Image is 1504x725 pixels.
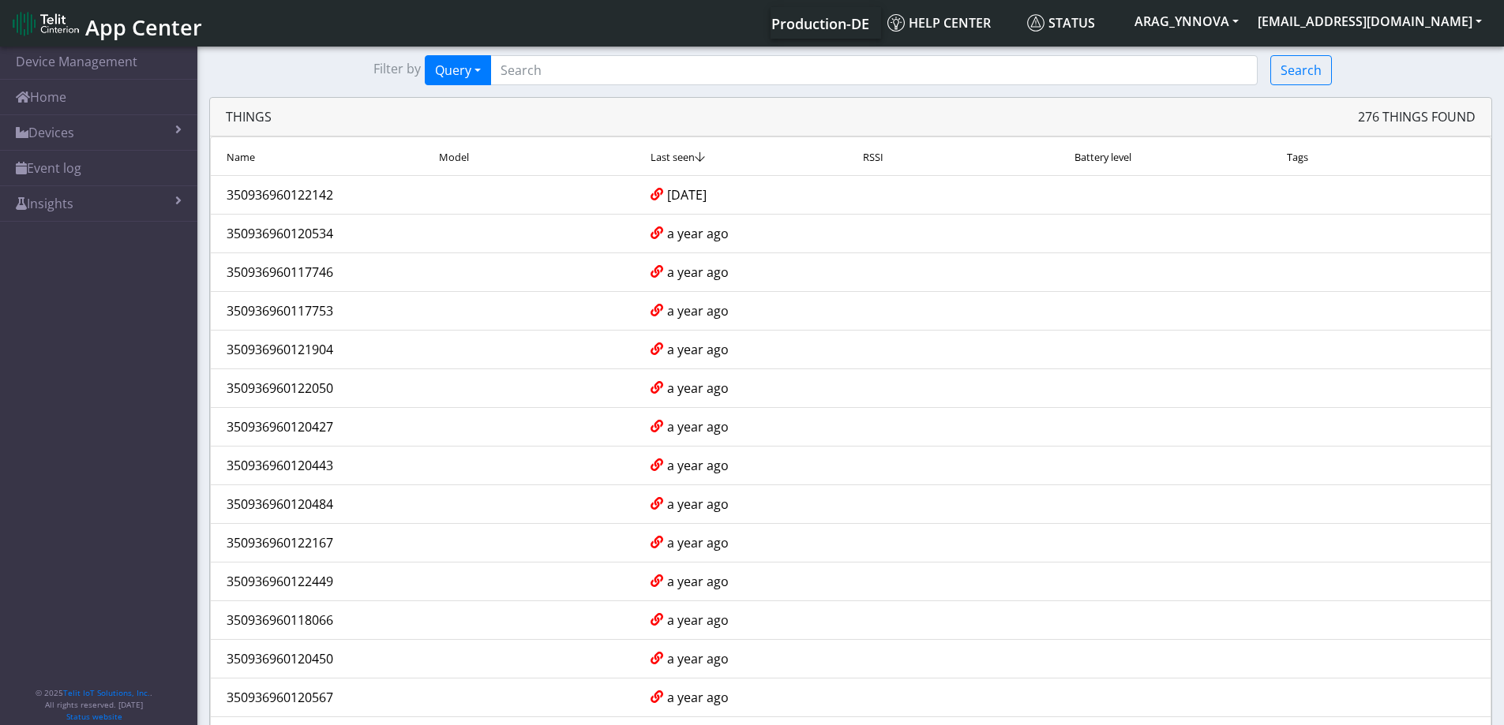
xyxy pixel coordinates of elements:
p: All rights reserved. [DATE] [36,699,152,711]
span: 276 things found [1358,107,1476,126]
div: 350936960122142 [215,185,427,204]
span: a year ago [667,263,729,282]
span: a year ago [667,456,729,475]
div: 350936960122050 [215,379,427,398]
span: a year ago [667,340,729,359]
img: knowledge.svg [887,14,905,32]
div: 350936960120427 [215,417,427,436]
span: a year ago [667,572,729,591]
span: a year ago [667,224,729,243]
div: 350936960120534 [215,224,427,243]
span: Name [227,150,255,164]
span: App Center [85,13,202,42]
span: a year ago [667,688,729,707]
img: status.svg [1027,14,1045,32]
span: a year ago [667,533,729,552]
a: Help center [881,7,1021,39]
a: Status [1021,7,1125,39]
div: 350936960122167 [215,533,427,552]
span: RSSI [863,150,883,164]
span: a year ago [667,379,729,398]
span: Tags [1287,150,1308,164]
div: 350936960122449 [215,572,427,591]
p: © 2025 . [36,687,152,699]
button: [EMAIL_ADDRESS][DOMAIN_NAME] [1248,7,1491,36]
img: logo-telit-cinterion-gw-new.png [13,11,79,36]
span: Status [1027,14,1095,32]
span: Production-DE [771,14,869,33]
button: Search [1270,55,1332,85]
span: Last seen [651,150,695,164]
span: [DATE] [667,185,707,204]
div: 350936960117753 [215,301,427,320]
span: Battery level [1075,150,1131,164]
div: 350936960120450 [215,649,427,668]
div: 350936960121904 [215,340,427,359]
span: Filter by [373,59,421,81]
span: a year ago [667,495,729,514]
a: Telit IoT Solutions, Inc. [63,687,150,698]
div: 350936960120484 [215,495,427,514]
a: Status website [66,711,122,722]
span: a year ago [667,301,729,320]
a: Your current platform instance [771,7,868,39]
input: Search... [490,55,1258,85]
button: Query [425,55,491,85]
span: a year ago [667,417,729,436]
span: Model [439,150,469,164]
button: ARAG_YNNOVA [1125,7,1248,36]
span: Help center [887,14,991,32]
span: a year ago [667,611,729,630]
div: 350936960118066 [215,611,427,630]
span: a year ago [667,649,729,668]
div: 350936960120567 [215,688,427,707]
div: 350936960120443 [215,456,427,475]
div: 350936960117746 [215,263,427,282]
div: THINGS [210,98,1491,136]
a: App Center [13,6,200,40]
